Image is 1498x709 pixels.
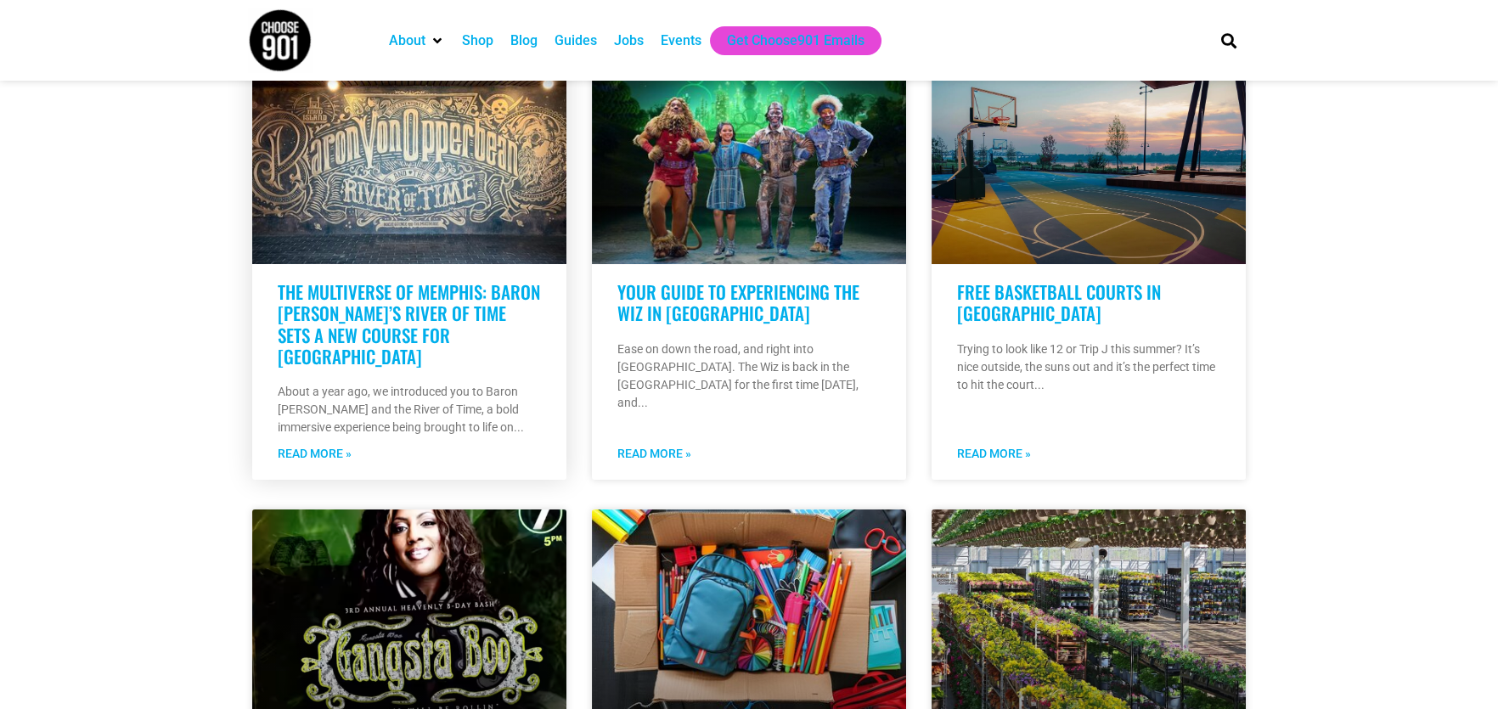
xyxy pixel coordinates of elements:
[957,340,1220,394] p: Trying to look like 12 or Trip J this summer? It’s nice outside, the suns out and it’s the perfec...
[617,279,859,326] a: Your Guide to Experiencing The Wiz in [GEOGRAPHIC_DATA]
[661,31,701,51] a: Events
[389,31,425,51] a: About
[932,60,1246,264] a: Free outdoor basketball court with colorful geometric patterns inspired by Memphis design, situat...
[278,279,540,369] a: The Multiverse of Memphis: Baron [PERSON_NAME]’s River of Time Sets a New Course for [GEOGRAPHIC_...
[380,26,453,55] div: About
[1215,26,1243,54] div: Search
[617,445,691,463] a: Read more about Your Guide to Experiencing The Wiz in Memphis
[614,31,644,51] a: Jobs
[592,60,906,264] a: Four actors in colorful costumes pose on stage in front of a green, whimsical backdrop resembling...
[278,383,541,436] p: About a year ago, we introduced you to Baron [PERSON_NAME] and the River of Time, a bold immersiv...
[510,31,538,51] a: Blog
[957,445,1031,463] a: Read more about Free Basketball Courts in Memphis
[462,31,493,51] a: Shop
[252,60,566,264] a: A mural reads "The Adventures of Baron Von Opperbean and the River of Time" with ornate lettering...
[727,31,864,51] a: Get Choose901 Emails
[278,445,352,463] a: Read more about The Multiverse of Memphis: Baron Von Opperbean’s River of Time Sets a New Course ...
[555,31,597,51] a: Guides
[380,26,1192,55] nav: Main nav
[957,279,1161,326] a: Free Basketball Courts in [GEOGRAPHIC_DATA]
[617,340,881,412] p: Ease on down the road, and right into [GEOGRAPHIC_DATA]. The Wiz is back in the [GEOGRAPHIC_DATA]...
